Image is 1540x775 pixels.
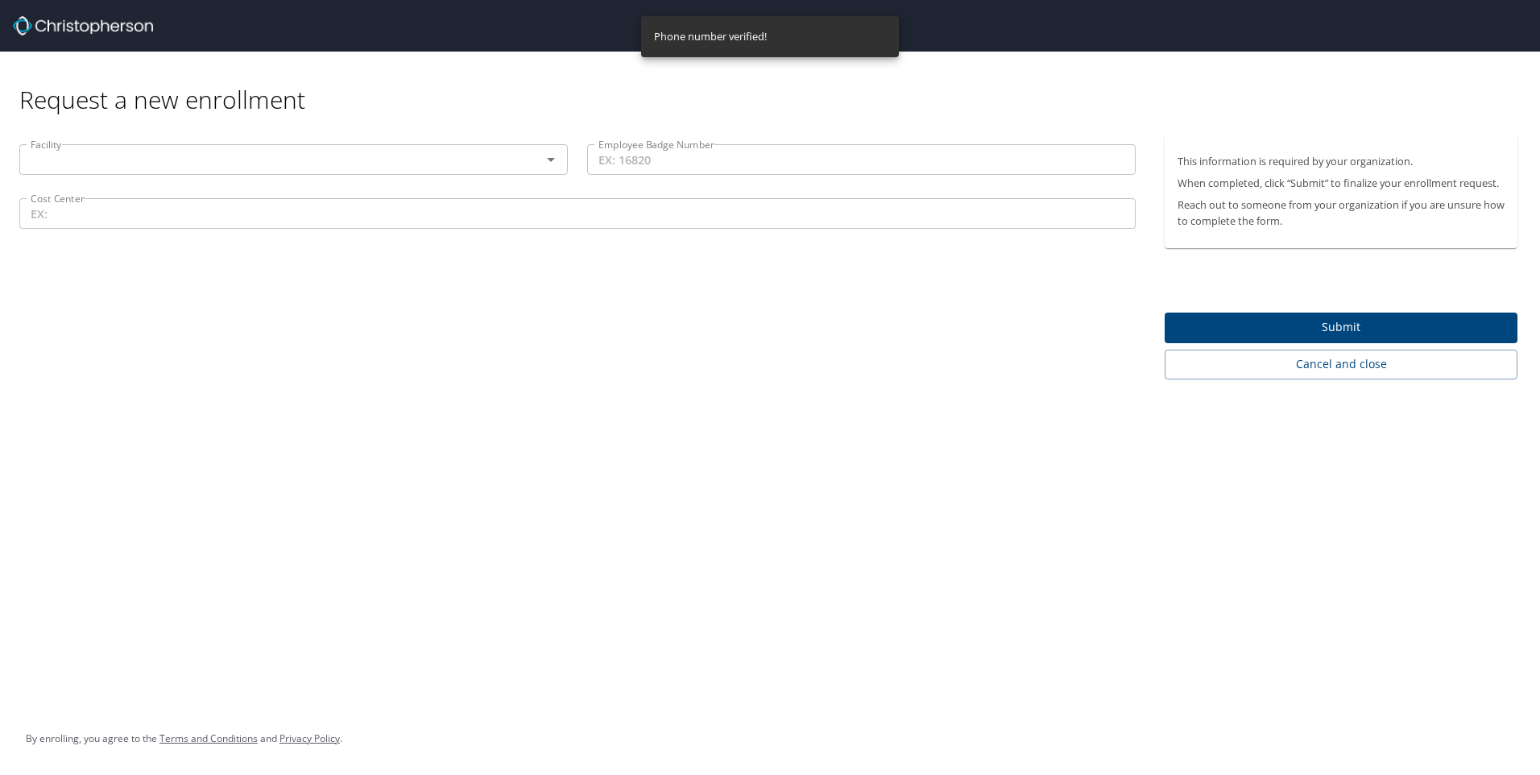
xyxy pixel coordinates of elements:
img: cbt logo [13,16,153,35]
button: Cancel and close [1165,350,1517,379]
p: This information is required by your organization. [1178,154,1505,169]
input: EX: 16820 [587,144,1136,175]
div: Request a new enrollment [19,52,1530,115]
span: Submit [1178,317,1505,338]
button: Submit [1165,313,1517,344]
a: Terms and Conditions [159,731,258,745]
p: Reach out to someone from your organization if you are unsure how to complete the form. [1178,197,1505,228]
p: When completed, click “Submit” to finalize your enrollment request. [1178,176,1505,191]
div: By enrolling, you agree to the and . [26,719,342,759]
button: Open [540,148,562,171]
span: Cancel and close [1178,354,1505,375]
div: Phone number verified! [654,21,767,52]
a: Privacy Policy [279,731,340,745]
input: EX: [19,198,1136,229]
